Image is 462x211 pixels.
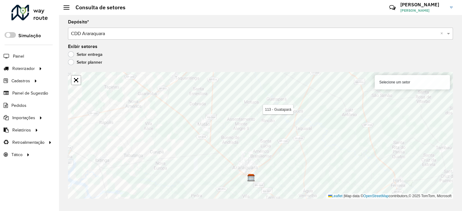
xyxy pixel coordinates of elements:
[13,53,24,59] span: Painel
[386,1,399,14] a: Contato Rápido
[72,76,81,85] a: Abrir mapa em tela cheia
[68,43,97,50] label: Exibir setores
[11,102,26,109] span: Pedidos
[400,2,445,8] h3: [PERSON_NAME]
[12,139,45,146] span: Retroalimentação
[328,194,343,198] a: Leaflet
[68,59,102,65] label: Setor planner
[69,4,125,11] h2: Consulta de setores
[400,8,445,13] span: [PERSON_NAME]
[68,18,89,26] label: Depósito
[363,194,389,198] a: OpenStreetMap
[68,51,103,57] label: Setor entrega
[12,115,35,121] span: Importações
[375,75,450,89] div: Selecione um setor
[18,32,41,39] label: Simulação
[440,30,445,37] span: Clear all
[11,152,23,158] span: Tático
[12,65,35,72] span: Roteirizador
[12,127,31,133] span: Relatórios
[12,90,48,96] span: Painel de Sugestão
[327,194,453,199] div: Map data © contributors,© 2025 TomTom, Microsoft
[11,78,30,84] span: Cadastros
